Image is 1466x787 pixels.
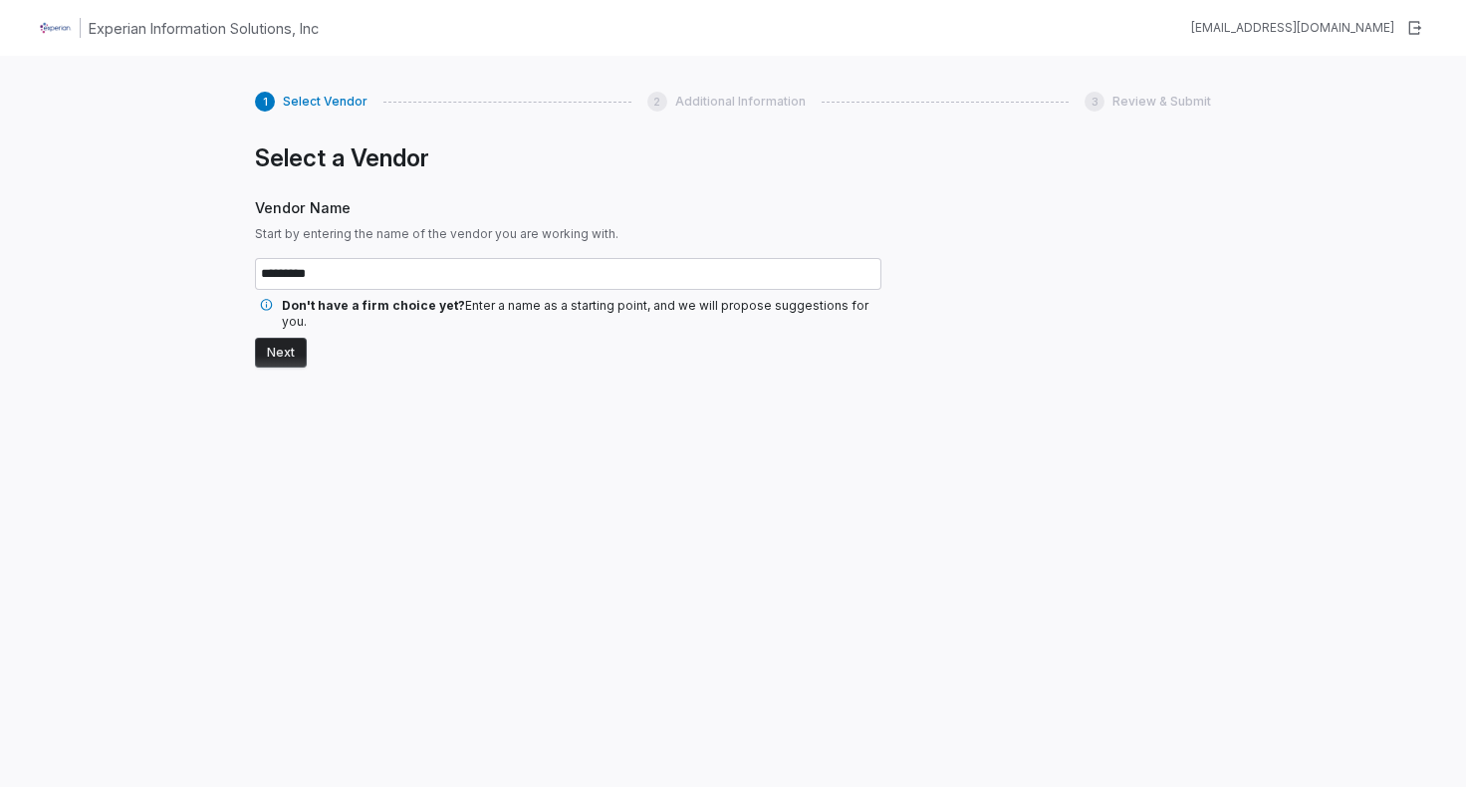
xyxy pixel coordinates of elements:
span: Enter a name as a starting point, and we will propose suggestions for you. [282,298,868,329]
div: 2 [647,92,667,112]
div: 3 [1085,92,1104,112]
div: 1 [255,92,275,112]
span: Don't have a firm choice yet? [282,298,465,313]
span: Additional Information [675,94,806,110]
span: Vendor Name [255,197,881,218]
h1: Select a Vendor [255,143,881,173]
span: Start by entering the name of the vendor you are working with. [255,226,881,242]
button: Next [255,338,307,368]
span: Select Vendor [283,94,367,110]
h1: Experian Information Solutions, Inc [89,18,319,39]
img: Clerk Logo [40,12,72,44]
div: [EMAIL_ADDRESS][DOMAIN_NAME] [1191,20,1394,36]
span: Review & Submit [1112,94,1211,110]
